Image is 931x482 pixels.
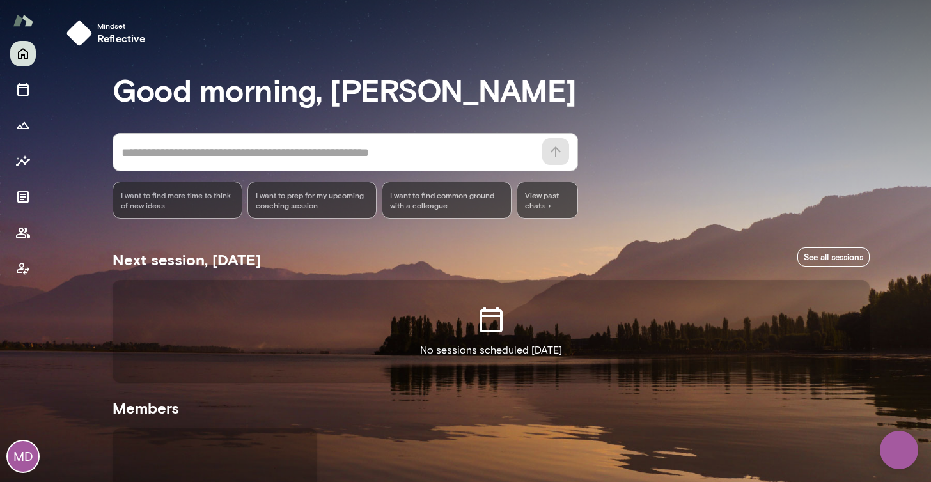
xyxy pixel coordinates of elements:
h3: Good morning, [PERSON_NAME] [113,72,870,107]
span: I want to find common ground with a colleague [390,190,503,210]
img: Mento [13,8,33,33]
div: I want to find more time to think of new ideas [113,182,242,219]
span: View past chats -> [517,182,578,219]
button: Growth Plan [10,113,36,138]
span: I want to find more time to think of new ideas [121,190,234,210]
button: Home [10,41,36,66]
button: Client app [10,256,36,281]
div: I want to find common ground with a colleague [382,182,512,219]
span: I want to prep for my upcoming coaching session [256,190,369,210]
button: Sessions [10,77,36,102]
button: Documents [10,184,36,210]
h6: reflective [97,31,146,46]
button: Mindsetreflective [61,15,156,51]
button: Insights [10,148,36,174]
h5: Next session, [DATE] [113,249,261,270]
div: I want to prep for my upcoming coaching session [247,182,377,219]
h5: Members [113,398,870,418]
p: No sessions scheduled [DATE] [420,343,562,358]
div: MD [8,441,38,472]
button: Members [10,220,36,245]
a: See all sessions [797,247,870,267]
img: mindset [66,20,92,46]
span: Mindset [97,20,146,31]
